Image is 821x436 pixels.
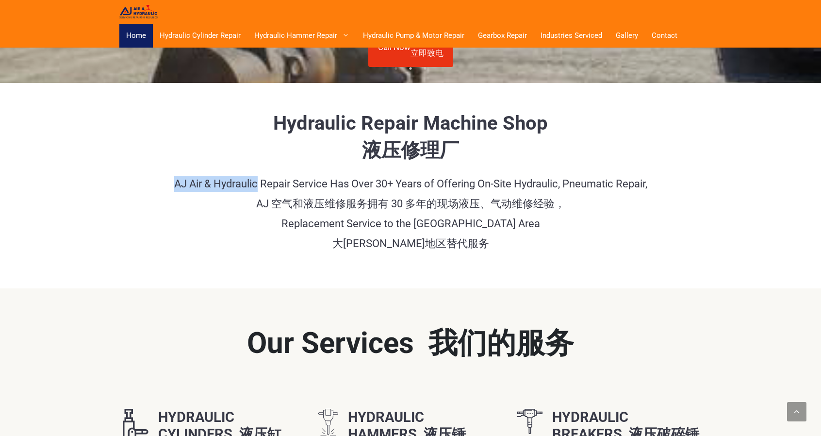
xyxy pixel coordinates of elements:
[471,24,534,48] a: Gearbox Repair
[609,24,645,48] a: Gallery
[645,24,684,48] a: Contact
[247,24,356,48] a: Hydraulic Hammer Repair
[273,112,548,162] strong: Hydraulic Repair Machine Shop
[119,24,153,48] a: Home
[119,271,702,329] p: Welcome to a world of thrill, excitement, and endless possibilities at the ultimate online gambli...
[153,24,247,48] a: Hydraulic Cylinder Repair
[391,64,401,73] button: 1 of 3
[410,48,443,58] font: 立即致电
[119,321,702,365] p: Our Services
[332,237,489,250] font: 大[PERSON_NAME]地区替代服务
[256,198,565,210] font: AJ 空气和液压维修服务拥有 30 多年的现场液压、气动维修经验，
[362,139,459,162] font: 液压修理厂
[119,176,702,255] p: AJ Air & Hydraulic Repair Service Has Over 30+ Years of Offering On-Site Hydraulic, Pneumatic Rep...
[420,64,430,73] button: 3 of 3
[428,326,574,360] font: 我们的服务
[534,24,609,48] a: Industries Serviced
[356,24,471,48] a: Hydraulic Pump & Motor Repair
[787,402,806,421] a: Scroll back to top
[406,64,415,73] button: 2 of 3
